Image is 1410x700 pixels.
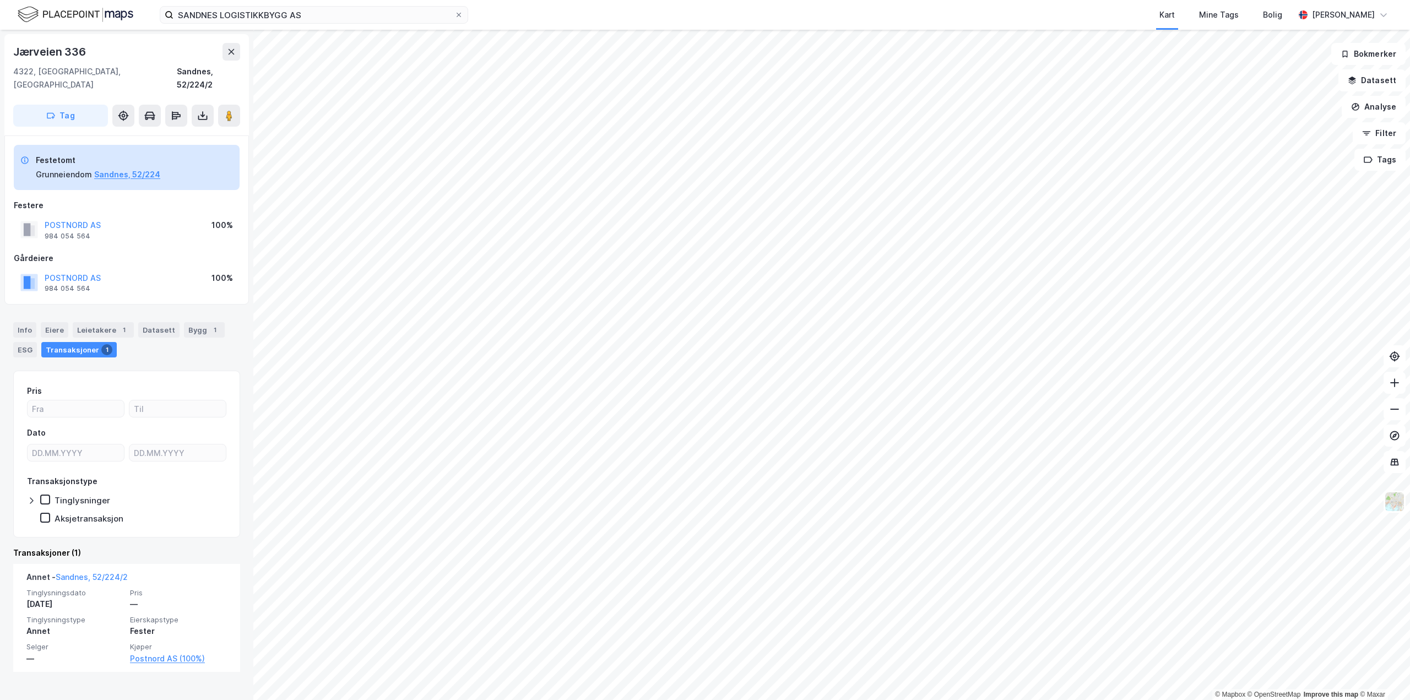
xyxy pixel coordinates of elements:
button: Sandnes, 52/224 [94,168,160,181]
div: ESG [13,342,37,357]
a: Postnord AS (100%) [130,652,227,665]
div: Mine Tags [1199,8,1239,21]
div: Eiere [41,322,68,338]
div: Dato [27,426,46,439]
div: Aksjetransaksjon [55,513,123,524]
button: Datasett [1338,69,1406,91]
div: Festere [14,199,240,212]
div: 1 [209,324,220,335]
div: Transaksjoner (1) [13,546,240,560]
div: Sandnes, 52/224/2 [177,65,240,91]
img: logo.f888ab2527a4732fd821a326f86c7f29.svg [18,5,133,24]
iframe: Chat Widget [1355,647,1410,700]
span: Pris [130,588,227,598]
input: Til [129,400,226,417]
span: Eierskapstype [130,615,227,625]
div: Grunneiendom [36,168,92,181]
div: Jærveien 336 [13,43,88,61]
input: Søk på adresse, matrikkel, gårdeiere, leietakere eller personer [173,7,454,23]
div: Pris [27,384,42,398]
div: — [26,652,123,665]
div: Gårdeiere [14,252,240,265]
div: Annet [26,625,123,638]
div: Leietakere [73,322,134,338]
div: Tinglysninger [55,495,110,506]
div: Bygg [184,322,225,338]
a: Sandnes, 52/224/2 [56,572,128,582]
div: 984 054 564 [45,284,90,293]
div: 100% [211,272,233,285]
div: Info [13,322,36,338]
div: — [130,598,227,611]
span: Selger [26,642,123,652]
a: OpenStreetMap [1248,691,1301,698]
button: Filter [1353,122,1406,144]
span: Kjøper [130,642,227,652]
div: Festetomt [36,154,160,167]
input: Fra [28,400,124,417]
input: DD.MM.YYYY [28,444,124,461]
a: Mapbox [1215,691,1245,698]
div: 984 054 564 [45,232,90,241]
span: Tinglysningstype [26,615,123,625]
div: [PERSON_NAME] [1312,8,1375,21]
div: Transaksjonstype [27,475,97,488]
div: [DATE] [26,598,123,611]
div: 4322, [GEOGRAPHIC_DATA], [GEOGRAPHIC_DATA] [13,65,177,91]
button: Tag [13,105,108,127]
button: Analyse [1342,96,1406,118]
div: Fester [130,625,227,638]
a: Improve this map [1304,691,1358,698]
input: DD.MM.YYYY [129,444,226,461]
div: Annet - [26,571,128,588]
span: Tinglysningsdato [26,588,123,598]
button: Bokmerker [1331,43,1406,65]
div: Datasett [138,322,180,338]
button: Tags [1354,149,1406,171]
div: 1 [118,324,129,335]
div: Transaksjoner [41,342,117,357]
div: Kart [1159,8,1175,21]
img: Z [1384,491,1405,512]
div: 100% [211,219,233,232]
div: Bolig [1263,8,1282,21]
div: 1 [101,344,112,355]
